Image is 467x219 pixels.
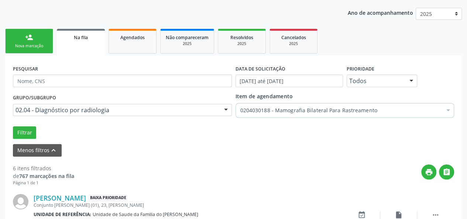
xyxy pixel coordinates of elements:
[34,202,343,208] div: Conjunto [PERSON_NAME] (01), 23, [PERSON_NAME]
[432,211,440,219] i: 
[166,41,209,47] div: 2025
[89,194,128,202] span: Baixa Prioridade
[348,8,413,17] p: Ano de acompanhamento
[13,164,74,172] div: 6 itens filtrados
[240,107,442,114] span: 0204030188 - Mamografia Bilateral Para Rastreamento
[421,164,436,179] button: print
[34,194,86,202] a: [PERSON_NAME]
[236,63,285,75] label: DATA DE SOLICITAÇÃO
[13,180,74,186] div: Página 1 de 1
[120,34,145,41] span: Agendados
[13,63,38,75] label: PESQUISAR
[395,211,403,219] i: insert_drive_file
[13,194,28,209] img: img
[439,164,454,179] button: 
[13,144,62,157] button: Menos filtroskeyboard_arrow_up
[425,168,433,176] i: print
[93,211,198,218] span: Unidade de Saude da Familia do [PERSON_NAME]
[13,126,36,139] button: Filtrar
[358,211,366,219] i: event_available
[230,34,253,41] span: Resolvidos
[166,34,209,41] span: Não compareceram
[281,34,306,41] span: Cancelados
[34,211,91,218] b: Unidade de referência:
[349,77,402,85] span: Todos
[49,146,58,154] i: keyboard_arrow_up
[236,75,343,87] input: Selecione um intervalo
[16,106,217,114] span: 02.04 - Diagnóstico por radiologia
[74,34,88,41] span: Na fila
[223,41,260,47] div: 2025
[19,172,74,179] strong: 767 marcações na fila
[25,33,33,41] div: person_add
[347,63,374,75] label: Prioridade
[443,168,451,176] i: 
[236,93,293,100] span: Item de agendamento
[11,43,48,49] div: Nova marcação
[13,92,56,104] label: Grupo/Subgrupo
[275,41,312,47] div: 2025
[13,172,74,180] div: de
[13,75,232,87] input: Nome, CNS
